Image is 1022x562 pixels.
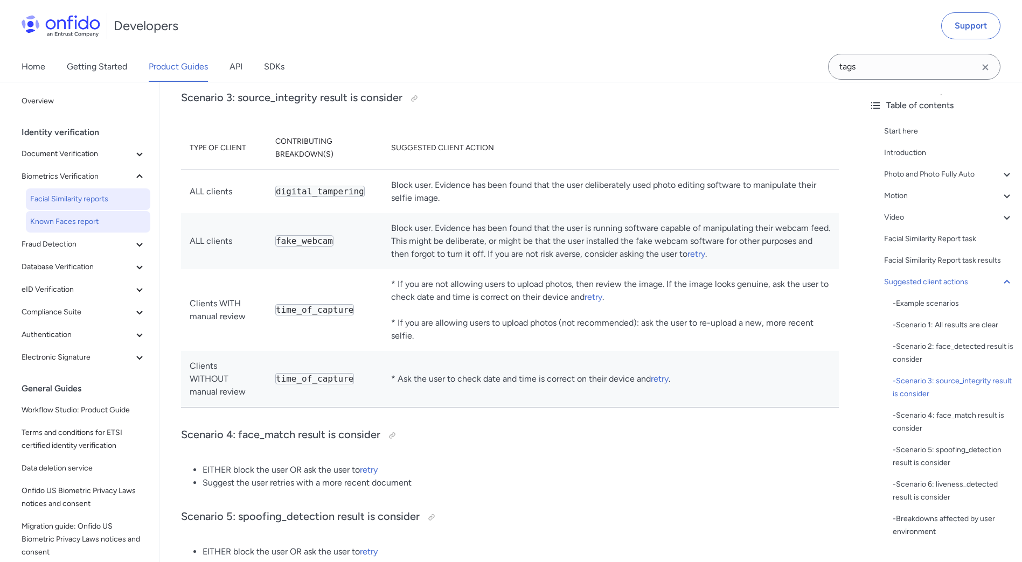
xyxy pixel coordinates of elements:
span: Known Faces report [30,215,146,228]
div: - Scenario 4: face_match result is consider [893,409,1013,435]
div: - Scenario 3: source_integrity result is consider [893,375,1013,401]
a: retry [360,465,378,475]
td: Block user. Evidence has been found that the user is running software capable of manipulating the... [383,213,839,269]
div: - Scenario 2: face_detected result is consider [893,340,1013,366]
span: Onfido US Biometric Privacy Laws notices and consent [22,484,146,510]
a: API [230,52,242,82]
a: -Scenario 2: face_detected result is consider [893,340,1013,366]
a: Overview [17,90,150,112]
div: Table of contents [869,99,1013,112]
a: -Scenario 6: liveness_detected result is consider [893,478,1013,504]
h3: Scenario 5: spoofing_detection result is consider [181,509,839,526]
h1: Developers [114,17,178,34]
a: Motion [884,189,1013,202]
a: Workflow Studio: Product Guide [17,399,150,421]
div: - Scenario 6: liveness_detected result is consider [893,478,1013,504]
a: Introduction [884,146,1013,159]
button: Electronic Signature [17,347,150,368]
td: ALL clients [181,213,267,269]
div: - Scenario 5: spoofing_detection result is consider [893,444,1013,469]
a: Support [941,12,1000,39]
div: Identity verification [22,122,155,143]
span: Facial Similarity reports [30,193,146,206]
a: Onfido US Biometric Privacy Laws notices and consent [17,480,150,515]
a: Known Faces report [26,211,150,233]
th: Suggested client action [383,127,839,170]
span: Migration guide: Onfido US Biometric Privacy Laws notices and consent [22,520,146,559]
span: Biometrics Verification [22,170,133,183]
a: retry [585,292,602,302]
a: -Scenario 4: face_match result is consider [893,409,1013,435]
h3: Scenario 3: source_integrity result is consider [181,90,839,107]
button: Biometrics Verification [17,166,150,187]
th: Type of client [181,127,267,170]
a: Facial Similarity Report task results [884,254,1013,267]
span: Workflow Studio: Product Guide [22,404,146,417]
a: Start here [884,125,1013,138]
td: * If you are not allowing users to upload photos, then review the image. If the image looks genui... [383,269,839,351]
li: Suggest the user retries with a more recent document [203,476,839,489]
span: Overview [22,95,146,108]
th: Contributing breakdown(s) [267,127,383,170]
code: time_of_capture [275,304,354,315]
div: - Scenario 1: All results are clear [893,319,1013,332]
td: Clients WITH manual review [181,269,267,351]
span: Authentication [22,328,133,341]
svg: Clear search field button [979,61,992,74]
a: Video [884,211,1013,224]
a: Terms and conditions for ETSI certified identity verification [17,422,150,456]
span: Document Verification [22,147,133,160]
button: Authentication [17,324,150,346]
a: Product Guides [149,52,208,82]
button: Fraud Detection [17,234,150,255]
img: Onfido Logo [22,15,100,37]
a: -Scenario 1: All results are clear [893,319,1013,332]
a: -Example scenarios [893,297,1013,310]
button: Database Verification [17,256,150,278]
a: retry [651,374,669,384]
td: ALL clients [181,170,267,214]
td: Block user. Evidence has been found that the user deliberately used photo editing software to man... [383,170,839,214]
span: eID Verification [22,283,133,296]
a: Getting Started [67,52,127,82]
a: -Scenario 3: source_integrity result is consider [893,375,1013,401]
code: time_of_capture [275,373,354,384]
a: -Scenario 5: spoofing_detection result is consider [893,444,1013,469]
a: Suggested client actions [884,276,1013,289]
li: EITHER block the user OR ask the user to [203,545,839,558]
code: fake_webcam [275,235,333,247]
a: Facial Similarity Report task [884,233,1013,245]
button: eID Verification [17,279,150,300]
a: SDKs [264,52,284,82]
code: digital_tampering [275,186,365,197]
span: Compliance Suite [22,306,133,319]
span: Database Verification [22,261,133,273]
a: Home [22,52,45,82]
a: -Breakdowns affected by user environment [893,512,1013,538]
span: Electronic Signature [22,351,133,364]
span: Terms and conditions for ETSI certified identity verification [22,426,146,452]
button: Compliance Suite [17,301,150,323]
td: * Ask the user to check date and time is correct on their device and . [383,351,839,408]
a: Photo and Photo Fully Auto [884,168,1013,181]
input: Onfido search input field [828,54,1000,80]
li: EITHER block the user OR ask the user to [203,463,839,476]
button: Document Verification [17,143,150,165]
a: retry [687,249,705,259]
div: - Breakdowns affected by user environment [893,512,1013,538]
span: Fraud Detection [22,238,133,251]
a: Data deletion service [17,458,150,479]
a: retry [360,546,378,557]
a: Facial Similarity reports [26,188,150,210]
td: Clients WITHOUT manual review [181,351,267,408]
div: - Example scenarios [893,297,1013,310]
span: Data deletion service [22,462,146,475]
